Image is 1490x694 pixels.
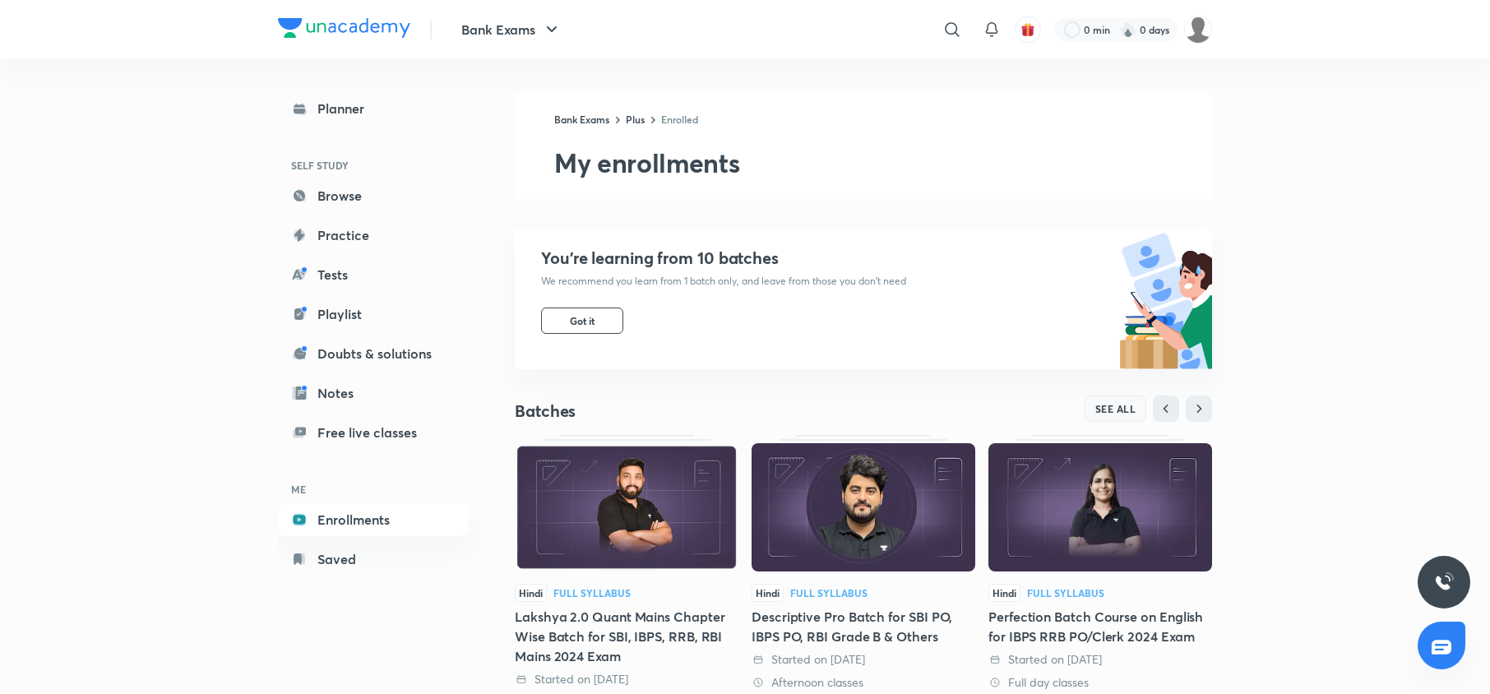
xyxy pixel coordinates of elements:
img: streak [1120,21,1136,38]
div: Descriptive Pro Batch for SBI PO, IBPS PO, RBI Grade B & Others [752,607,975,646]
button: Bank Exams [451,13,571,46]
a: Enrolled [661,113,698,126]
a: Notes [278,377,469,409]
div: Started on 19 Jun 2023 [988,651,1212,668]
button: Got it [541,308,623,334]
div: Full Syllabus [790,588,868,598]
a: Bank Exams [554,113,609,126]
span: SEE ALL [1095,403,1136,414]
a: Free live classes [278,416,469,449]
h4: You’re learning from 10 batches [541,248,906,268]
div: Lakshya 2.0 Quant Mains Chapter Wise Batch for SBI, IBPS, RRB, RBI Mains 2024 Exam [515,607,738,666]
img: Thumbnail [752,443,975,571]
div: Full day classes [988,674,1212,691]
a: Practice [278,219,469,252]
div: Started on 11 Apr 2024 [515,671,738,687]
img: Thumbnail [988,443,1212,571]
div: Perfection Batch Course on English for IBPS RRB PO/Clerk 2024 Exam [988,607,1212,646]
a: Enrollments [278,503,469,536]
a: Planner [278,92,469,125]
h6: ME [278,475,469,503]
a: Company Logo [278,18,410,42]
h4: Batches [515,400,863,422]
p: We recommend you learn from 1 batch only, and leave from those you don’t need [541,275,906,288]
a: Playlist [278,298,469,331]
div: Afternoon classes [752,674,975,691]
img: avatar [1020,22,1035,37]
a: Tests [278,258,469,291]
span: Hindi [988,584,1020,602]
button: SEE ALL [1085,396,1147,422]
div: Started on 21 Oct 2024 [752,651,975,668]
div: Full Syllabus [1027,588,1104,598]
img: rohit [1184,16,1212,44]
a: Doubts & solutions [278,337,469,370]
img: batch [1119,229,1212,369]
img: Company Logo [278,18,410,38]
img: Thumbnail [515,443,738,571]
span: Hindi [515,584,547,602]
span: Hindi [752,584,784,602]
span: Got it [570,314,595,327]
h2: My enrollments [554,146,1212,179]
img: ttu [1434,572,1454,592]
h6: SELF STUDY [278,151,469,179]
div: Full Syllabus [553,588,631,598]
a: Plus [626,113,645,126]
button: avatar [1015,16,1041,43]
a: Saved [278,543,469,576]
a: Browse [278,179,469,212]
